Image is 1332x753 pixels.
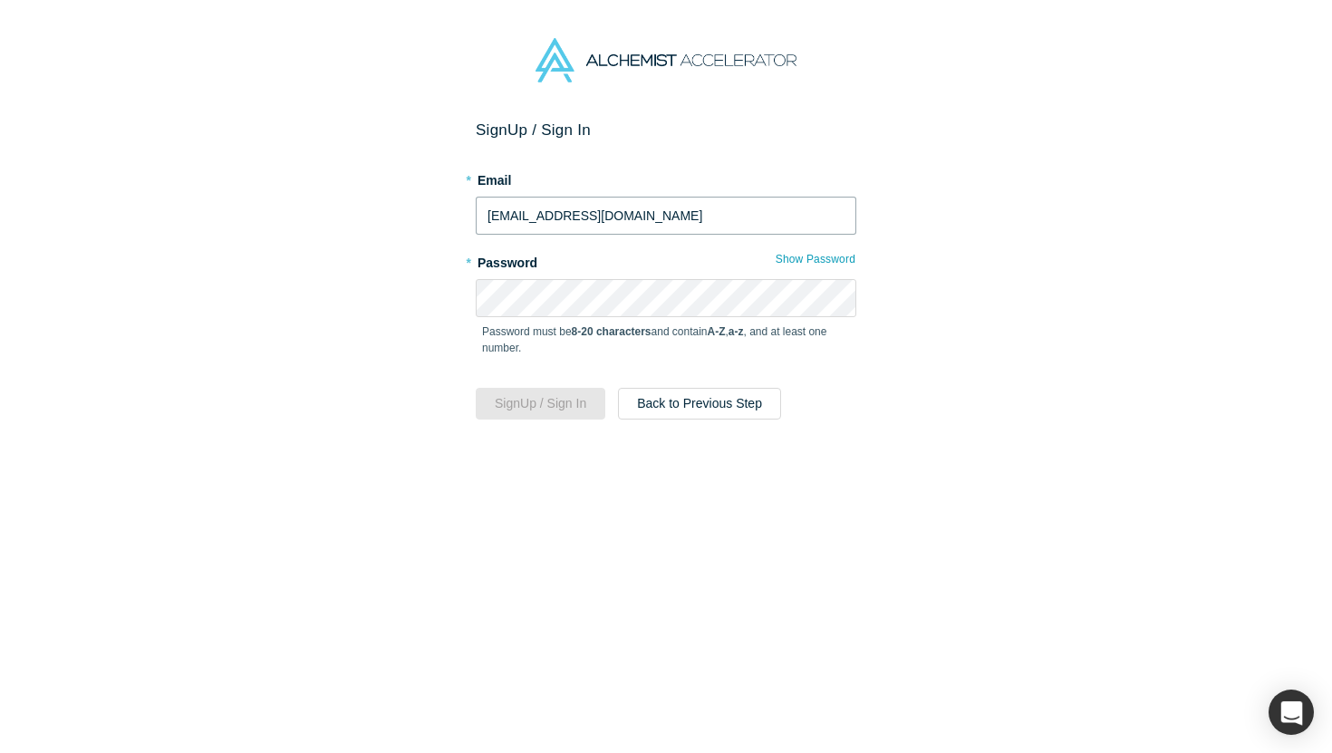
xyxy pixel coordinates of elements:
label: Email [476,165,856,190]
p: Password must be and contain , , and at least one number. [482,323,850,356]
button: SignUp / Sign In [476,388,605,420]
strong: 8-20 characters [572,325,652,338]
img: Alchemist Accelerator Logo [536,38,796,82]
strong: A-Z [708,325,726,338]
strong: a-z [729,325,744,338]
button: Back to Previous Step [618,388,781,420]
button: Show Password [775,247,856,271]
label: Password [476,247,856,273]
h2: Sign Up / Sign In [476,121,856,140]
